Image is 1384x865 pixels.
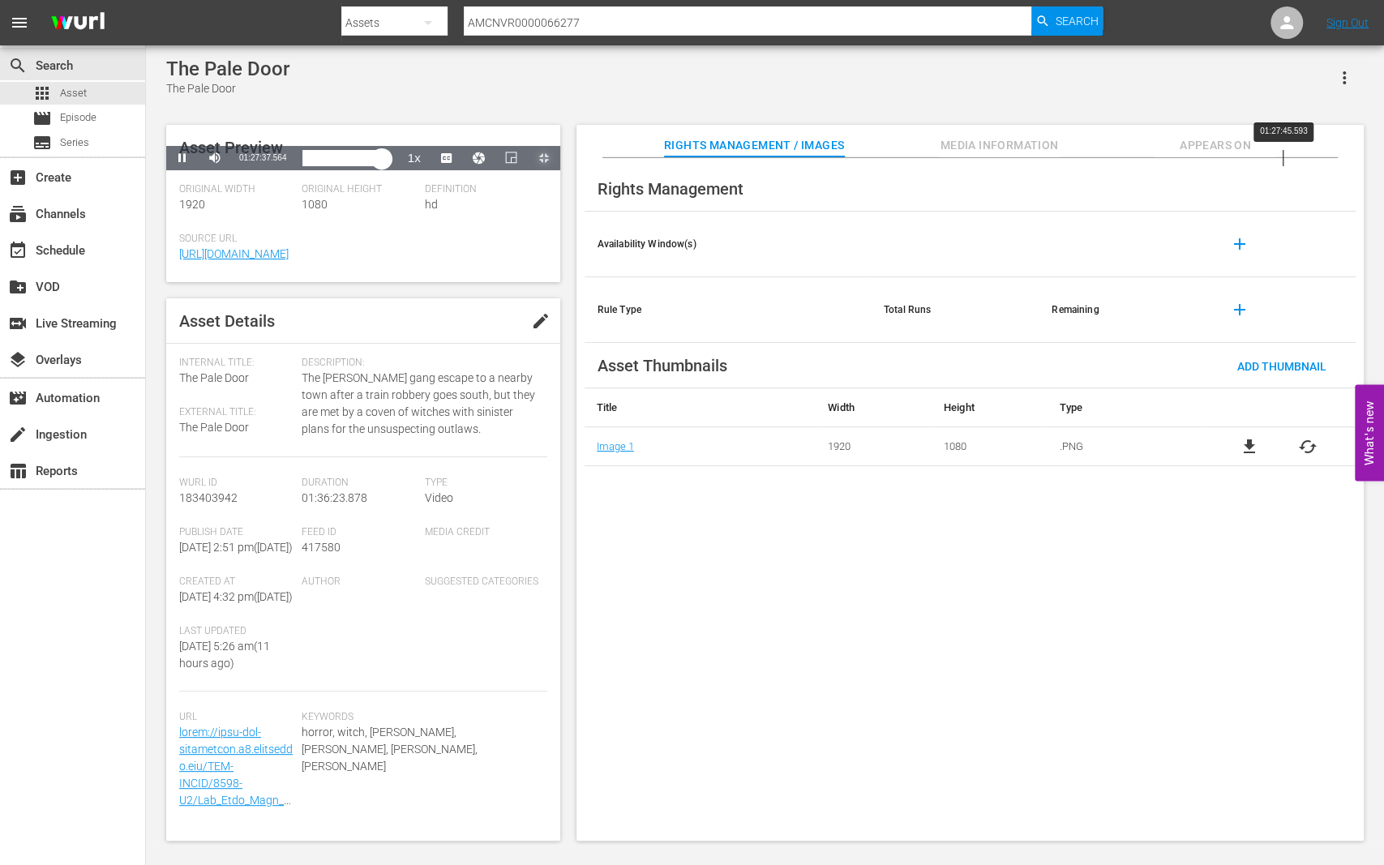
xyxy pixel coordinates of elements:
[8,425,28,444] span: Ingestion
[424,198,437,211] span: hd
[302,576,416,589] span: Author
[179,311,275,331] span: Asset Details
[302,183,416,196] span: Original Height
[166,58,289,80] div: The Pale Door
[8,241,28,260] span: Schedule
[531,311,551,331] span: edit
[302,526,416,539] span: Feed ID
[424,576,538,589] span: Suggested Categories
[1298,437,1318,456] button: cached
[1219,225,1258,263] button: add
[239,153,286,162] span: 01:27:37.564
[1219,290,1258,329] button: add
[179,406,294,419] span: External Title:
[398,146,431,170] button: Playback Rate
[60,109,96,126] span: Episode
[598,179,743,199] span: Rights Management
[463,146,495,170] button: Jump To Time
[8,56,28,75] span: Search
[8,350,28,370] span: Overlays
[179,640,270,670] span: [DATE] 5:26 am ( 11 hours ago )
[424,491,452,504] span: Video
[302,198,328,211] span: 1080
[8,277,28,297] span: VOD
[199,146,231,170] button: Mute
[179,711,294,724] span: Url
[585,212,871,277] th: Availability Window(s)
[939,135,1060,156] span: Media Information
[816,388,932,427] th: Width
[179,541,293,554] span: [DATE] 2:51 pm ( [DATE] )
[60,135,89,151] span: Series
[179,247,289,260] a: [URL][DOMAIN_NAME]
[664,135,844,156] span: Rights Management / Images
[1229,300,1249,319] span: add
[302,357,538,370] span: Description:
[1240,437,1259,456] a: file_download
[816,427,932,466] td: 1920
[32,133,52,152] span: Series
[302,477,416,490] span: Duration
[932,388,1048,427] th: Height
[302,724,538,775] span: horror, witch, [PERSON_NAME], [PERSON_NAME], [PERSON_NAME], [PERSON_NAME]
[179,357,294,370] span: Internal Title:
[1031,6,1103,36] button: Search
[8,314,28,333] span: Live Streaming
[166,80,289,97] div: The Pale Door
[39,4,117,42] img: ans4CAIJ8jUAAAAAAAAAAAAAAAAAAAAAAAAgQb4GAAAAAAAAAAAAAAAAAAAAAAAAJMjXAAAAAAAAAAAAAAAAAAAAAAAAgAT5G...
[179,198,205,211] span: 1920
[179,526,294,539] span: Publish Date
[8,461,28,481] span: Reports
[1055,6,1098,36] span: Search
[597,440,634,452] a: Image 1
[8,388,28,408] span: Automation
[32,84,52,103] span: Asset
[179,625,294,638] span: Last Updated
[32,109,52,128] span: Episode
[424,183,538,196] span: Definition
[179,421,249,434] span: The Pale Door
[179,371,249,384] span: The Pale Door
[179,590,293,603] span: [DATE] 4:32 pm ( [DATE] )
[528,146,560,170] button: Exit Fullscreen
[1155,135,1276,156] span: Appears On
[8,168,28,187] span: Create
[431,146,463,170] button: Captions
[179,491,238,504] span: 183403942
[179,477,294,490] span: Wurl Id
[1224,351,1339,380] button: Add Thumbnail
[302,370,538,438] span: The [PERSON_NAME] gang escape to a nearby town after a train robbery goes south, but they are met...
[585,388,816,427] th: Title
[302,491,367,504] span: 01:36:23.878
[302,541,341,554] span: 417580
[1355,384,1384,481] button: Open Feedback Widget
[1039,277,1206,343] th: Remaining
[179,233,539,246] span: Source Url
[179,576,294,589] span: Created At
[179,138,283,157] span: Asset Preview
[585,277,871,343] th: Rule Type
[8,204,28,224] span: Channels
[1224,360,1339,373] span: Add Thumbnail
[932,427,1048,466] td: 1080
[302,711,538,724] span: Keywords
[1326,16,1369,29] a: Sign Out
[179,183,294,196] span: Original Width
[166,146,199,170] button: Pause
[521,302,560,340] button: edit
[598,356,727,375] span: Asset Thumbnails
[302,150,389,166] div: Progress Bar
[871,277,1039,343] th: Total Runs
[1047,427,1201,466] td: .PNG
[1047,388,1201,427] th: Type
[10,13,29,32] span: menu
[424,477,538,490] span: Type
[424,526,538,539] span: Media Credit
[60,85,87,101] span: Asset
[1229,234,1249,254] span: add
[495,146,528,170] button: Picture-in-Picture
